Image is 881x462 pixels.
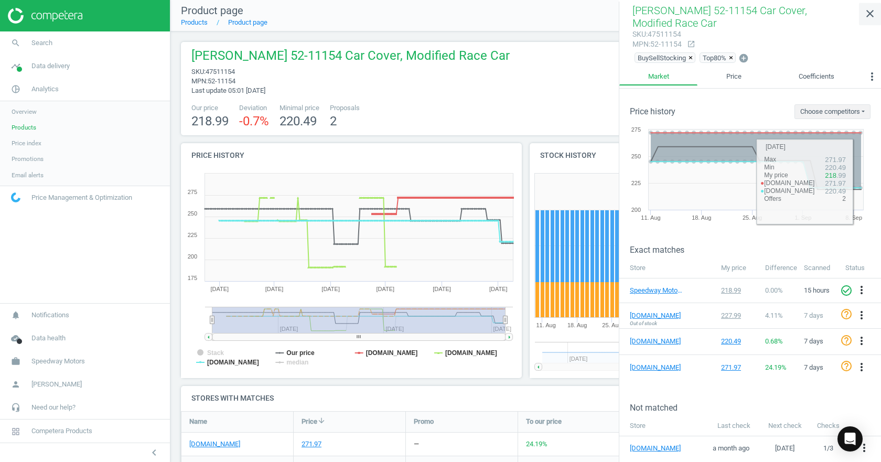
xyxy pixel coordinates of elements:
[377,286,395,292] tspan: [DATE]
[207,359,259,366] tspan: [DOMAIN_NAME]
[632,40,649,48] span: mpn
[6,79,26,99] i: pie_chart_outlined
[810,436,846,460] td: 1 / 3
[12,155,44,163] span: Promotions
[738,52,749,65] button: add_circle
[619,416,707,436] th: Store
[302,439,321,449] div: 271.97
[526,417,562,426] span: To our price
[189,439,240,449] a: [DOMAIN_NAME]
[31,380,82,389] span: [PERSON_NAME]
[12,171,44,179] span: Email alerts
[8,8,82,24] img: ajHJNr6hYgQAAAAASUVORK5CYII=
[228,18,267,26] a: Product page
[840,308,853,320] i: help_outline
[765,311,783,319] span: 4.11 %
[855,335,868,348] button: more_vert
[855,284,868,296] i: more_vert
[804,311,823,319] span: 7 days
[864,7,876,20] i: close
[689,53,695,62] button: ×
[738,53,749,63] i: add_circle
[729,53,735,62] button: ×
[840,360,853,372] i: help_outline
[280,114,317,128] span: 220.49
[689,54,693,62] span: ×
[414,439,419,449] div: —
[630,311,682,320] a: [DOMAIN_NAME]
[188,189,197,195] text: 275
[866,70,878,83] i: more_vert
[189,417,207,426] span: Name
[181,386,871,411] h4: Stores with matches
[414,417,434,426] span: Promo
[863,68,881,89] button: more_vert
[31,193,132,202] span: Price Management & Optimization
[770,68,863,85] a: Coefficients
[716,259,760,278] th: My price
[445,349,497,357] tspan: [DOMAIN_NAME]
[804,363,823,371] span: 7 days
[188,210,197,217] text: 250
[721,337,755,346] div: 220.49
[239,114,269,128] span: -0.7 %
[6,328,26,348] i: cloud_done
[630,444,693,453] a: [DOMAIN_NAME]
[682,40,695,49] a: open_in_new
[208,77,235,85] span: 52-11154
[631,207,641,213] text: 200
[631,153,641,159] text: 250
[721,311,755,320] div: 227.99
[286,359,308,366] tspan: median
[630,337,682,346] a: [DOMAIN_NAME]
[692,214,711,221] tspan: 18. Aug
[31,403,76,412] span: Need our help?
[840,284,853,297] i: check_circle_outline
[207,349,224,357] tspan: Stack
[721,363,755,372] div: 271.97
[840,259,881,278] th: Status
[191,103,229,113] span: Our price
[602,322,621,328] tspan: 25. Aug
[775,444,794,452] span: [DATE]
[760,259,799,278] th: Difference
[6,351,26,371] i: work
[12,123,36,132] span: Products
[366,349,418,357] tspan: [DOMAIN_NAME]
[810,416,846,436] th: Checks
[632,39,682,49] div: : 52-11154
[31,310,69,320] span: Notifications
[804,286,830,294] span: 15 hours
[855,335,868,347] i: more_vert
[630,106,675,116] h3: Price history
[6,33,26,53] i: search
[188,232,197,238] text: 225
[855,361,868,374] button: more_vert
[794,214,811,221] tspan: 1. Sep
[638,53,686,62] span: BuySellStocking
[239,103,269,113] span: Deviation
[6,374,26,394] i: person
[632,4,807,29] span: [PERSON_NAME] 52-11154 Car Cover, Modified Race Car
[707,416,760,436] th: Last check
[12,139,41,147] span: Price index
[632,29,682,39] div: : 47511154
[6,397,26,417] i: headset_mic
[765,363,787,371] span: 24.19 %
[697,68,770,85] a: Price
[837,426,863,452] div: Open Intercom Messenger
[526,440,547,448] span: 24.19 %
[858,442,871,454] i: more_vert
[855,284,868,297] button: more_vert
[188,275,197,281] text: 175
[181,143,522,168] h4: Price history
[687,40,695,48] i: open_in_new
[280,103,319,113] span: Minimal price
[630,403,881,413] h3: Not matched
[188,253,197,260] text: 200
[799,259,840,278] th: Scanned
[630,286,682,295] a: Speedway Motors
[6,56,26,76] i: timeline
[855,361,868,373] i: more_vert
[567,322,587,328] tspan: 18. Aug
